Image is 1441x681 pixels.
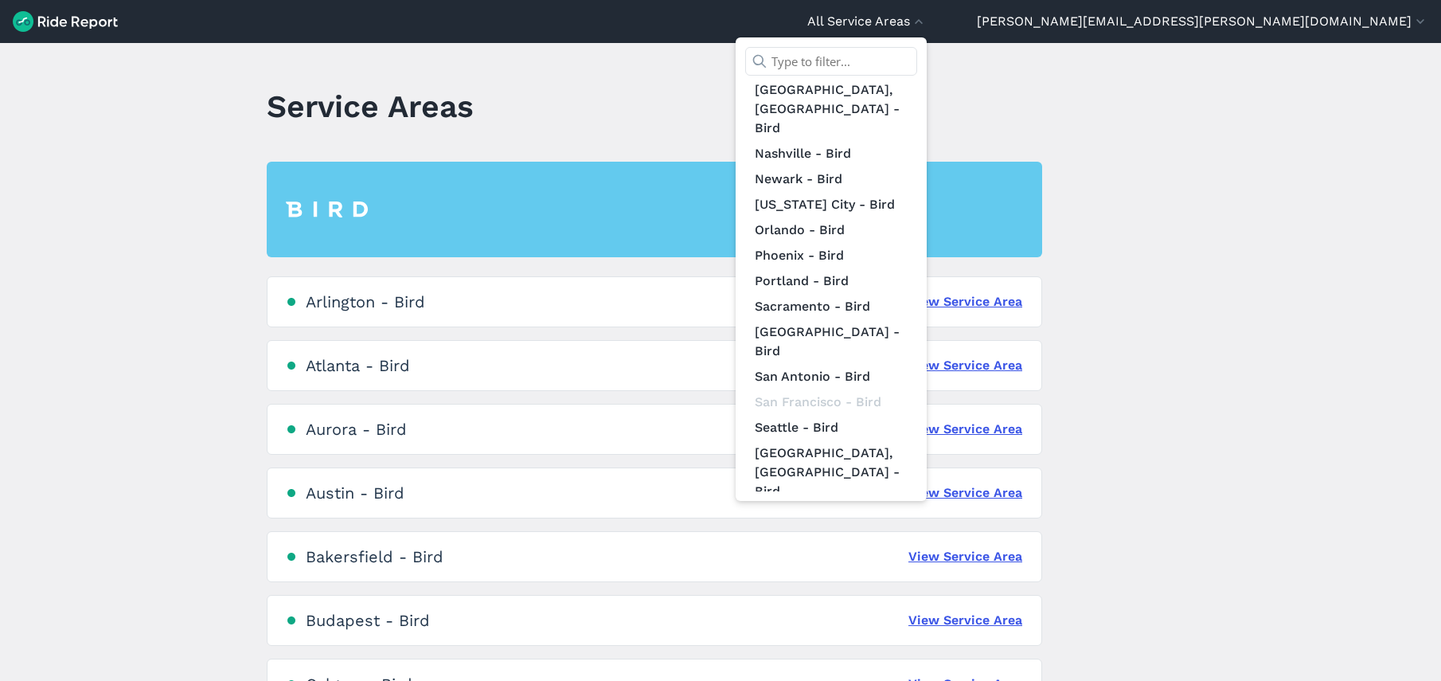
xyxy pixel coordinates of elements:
[745,141,917,166] a: Nashville - Bird
[745,268,917,294] a: Portland - Bird
[745,166,917,192] a: Newark - Bird
[745,217,917,243] a: Orlando - Bird
[745,77,917,141] a: [GEOGRAPHIC_DATA], [GEOGRAPHIC_DATA] - Bird
[745,294,917,319] a: Sacramento - Bird
[745,440,917,504] a: [GEOGRAPHIC_DATA], [GEOGRAPHIC_DATA] - Bird
[745,47,917,76] input: Type to filter...
[745,389,917,415] div: San Francisco - Bird
[745,319,917,364] a: [GEOGRAPHIC_DATA] - Bird
[745,192,917,217] a: [US_STATE] City - Bird
[745,415,917,440] a: Seattle - Bird
[745,243,917,268] a: Phoenix - Bird
[745,364,917,389] a: San Antonio - Bird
